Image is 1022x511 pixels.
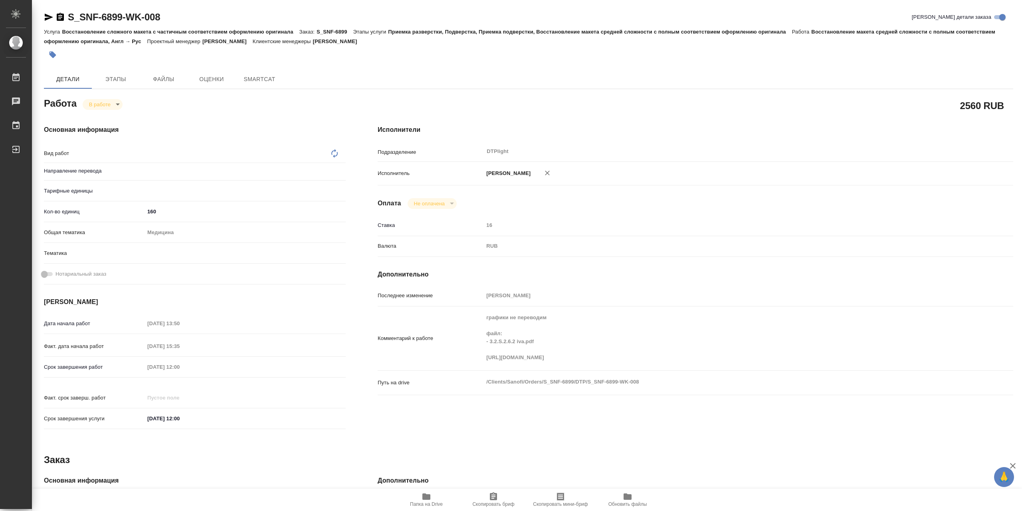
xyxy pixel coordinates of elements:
[44,149,145,157] p: Вид работ
[960,99,1004,112] h2: 2560 RUB
[378,379,483,387] p: Путь на drive
[44,363,145,371] p: Срок завершения работ
[44,342,145,350] p: Факт. дата начала работ
[533,501,588,507] span: Скопировать мини-бриф
[408,198,457,209] div: В работе
[49,74,87,84] span: Детали
[378,476,1013,485] h4: Дополнительно
[68,12,160,22] a: S_SNF-6899-WK-008
[997,469,1011,485] span: 🙏
[378,125,1013,135] h4: Исполнители
[145,206,346,217] input: ✎ Введи что-нибудь
[378,242,483,250] p: Валюта
[378,148,483,156] p: Подразделение
[44,167,145,175] p: Направление перевода
[378,270,1013,279] h4: Дополнительно
[145,226,346,239] div: Медицина
[44,249,145,257] p: Тематика
[87,101,113,108] button: В работе
[378,169,483,177] p: Исполнитель
[55,270,106,278] span: Нотариальный заказ
[44,208,145,216] p: Кол-во единиц
[147,38,202,44] p: Проектный менеджер
[44,394,145,402] p: Факт. срок заверш. работ
[240,74,279,84] span: SmartCat
[145,318,214,329] input: Пустое поле
[594,489,661,511] button: Обновить файлы
[145,184,346,198] div: ​
[317,29,353,35] p: S_SNF-6899
[608,501,647,507] span: Обновить файлы
[378,334,483,342] p: Комментарий к работе
[378,292,483,300] p: Последнее изменение
[202,38,253,44] p: [PERSON_NAME]
[483,169,531,177] p: [PERSON_NAME]
[145,340,214,352] input: Пустое поле
[145,392,214,404] input: Пустое поле
[527,489,594,511] button: Скопировать мини-бриф
[539,164,556,182] button: Удалить исполнителя
[388,29,792,35] p: Приемка разверстки, Подверстка, Приемка подверстки, Восстановление макета средней сложности с пол...
[912,13,991,21] span: [PERSON_NAME] детали заказа
[44,297,346,307] h4: [PERSON_NAME]
[44,46,61,64] button: Добавить тэг
[55,12,65,22] button: Скопировать ссылку
[412,200,447,207] button: Не оплачена
[44,320,145,328] p: Дата начала работ
[44,476,346,485] h4: Основная информация
[44,95,77,110] h2: Работа
[313,38,363,44] p: [PERSON_NAME]
[792,29,812,35] p: Работа
[44,29,62,35] p: Услуга
[353,29,388,35] p: Этапы услуги
[378,199,401,208] h4: Оплата
[145,413,214,424] input: ✎ Введи что-нибудь
[44,453,70,466] h2: Заказ
[483,239,960,253] div: RUB
[44,229,145,237] p: Общая тематика
[44,187,145,195] p: Тарифные единицы
[97,74,135,84] span: Этапы
[378,221,483,229] p: Ставка
[483,311,960,364] textarea: графики не переводим файл: - 3.2.S.2.6.2 iva.pdf [URL][DOMAIN_NAME]
[483,219,960,231] input: Пустое поле
[253,38,313,44] p: Клиентские менеджеры
[44,12,53,22] button: Скопировать ссылку для ЯМессенджера
[483,290,960,301] input: Пустое поле
[62,29,299,35] p: Восстановление сложного макета с частичным соответствием оформлению оригинала
[83,99,123,110] div: В работе
[145,74,183,84] span: Файлы
[472,501,514,507] span: Скопировать бриф
[410,501,443,507] span: Папка на Drive
[44,415,145,423] p: Срок завершения услуги
[483,375,960,389] textarea: /Clients/Sanofi/Orders/S_SNF-6899/DTP/S_SNF-6899-WK-008
[44,125,346,135] h4: Основная информация
[994,467,1014,487] button: 🙏
[393,489,460,511] button: Папка на Drive
[145,361,214,373] input: Пустое поле
[145,247,346,260] div: ​
[460,489,527,511] button: Скопировать бриф
[192,74,231,84] span: Оценки
[299,29,317,35] p: Заказ:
